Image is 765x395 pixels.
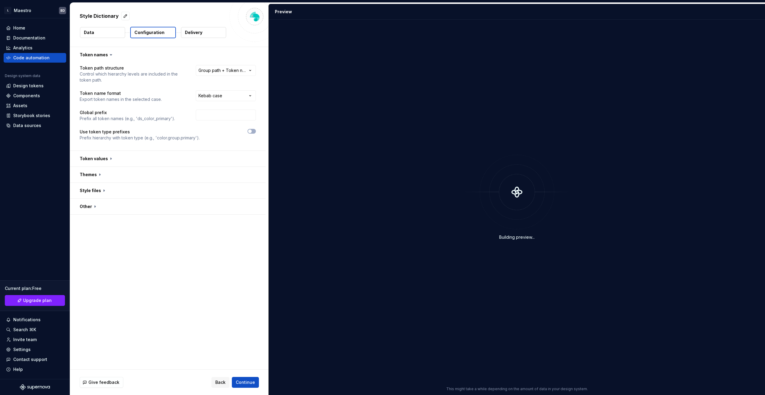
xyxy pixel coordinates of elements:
div: Building preview... [499,234,535,240]
p: Style Dictionary [80,12,119,20]
p: Global prefix [80,110,175,116]
div: Maestro [14,8,31,14]
span: Back [215,379,226,385]
div: Design tokens [13,83,44,89]
a: Assets [4,101,66,110]
div: Current plan : Free [5,285,65,291]
a: Components [4,91,66,101]
p: Delivery [185,30,202,36]
div: Design system data [5,73,40,78]
a: Documentation [4,33,66,43]
p: Use token type prefixes [80,129,200,135]
p: Token name format [80,90,162,96]
p: Token path structure [80,65,185,71]
a: Design tokens [4,81,66,91]
div: Code automation [13,55,50,61]
div: Search ⌘K [13,327,36,333]
div: Documentation [13,35,45,41]
button: LMaestroBD [1,4,69,17]
svg: Supernova Logo [20,384,50,390]
div: Data sources [13,123,41,129]
p: This might take a while depending on the amount of data in your design system. [446,387,588,391]
button: Back [211,377,229,388]
a: Invite team [4,335,66,344]
div: BD [60,8,65,13]
span: Continue [236,379,255,385]
p: Control which hierarchy levels are included in the token path. [80,71,185,83]
div: Components [13,93,40,99]
a: Upgrade plan [5,295,65,306]
button: Data [80,27,125,38]
div: Invite team [13,337,37,343]
span: Upgrade plan [23,297,52,303]
div: L [4,7,11,14]
button: Notifications [4,315,66,325]
a: Data sources [4,121,66,130]
button: Give feedback [80,377,123,388]
a: Analytics [4,43,66,53]
div: Assets [13,103,27,109]
div: Contact support [13,356,47,362]
button: Delivery [181,27,226,38]
p: Configuration [134,30,164,36]
p: Prefix hierarchy with token type (e.g., 'color.group.primary'). [80,135,200,141]
div: Help [13,366,23,372]
div: Notifications [13,317,41,323]
button: Contact support [4,355,66,364]
button: Configuration [130,27,176,38]
a: Home [4,23,66,33]
span: Give feedback [88,379,119,385]
p: Prefix all token names (e.g., 'ds_color_primary'). [80,116,175,122]
a: Storybook stories [4,111,66,120]
a: Settings [4,345,66,354]
div: Storybook stories [13,113,50,119]
button: Continue [232,377,259,388]
p: Data [84,30,94,36]
div: Analytics [13,45,32,51]
p: Export token names in the selected case. [80,96,162,102]
button: Search ⌘K [4,325,66,334]
a: Code automation [4,53,66,63]
button: Help [4,365,66,374]
div: Preview [275,9,292,15]
div: Home [13,25,25,31]
div: Settings [13,347,31,353]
